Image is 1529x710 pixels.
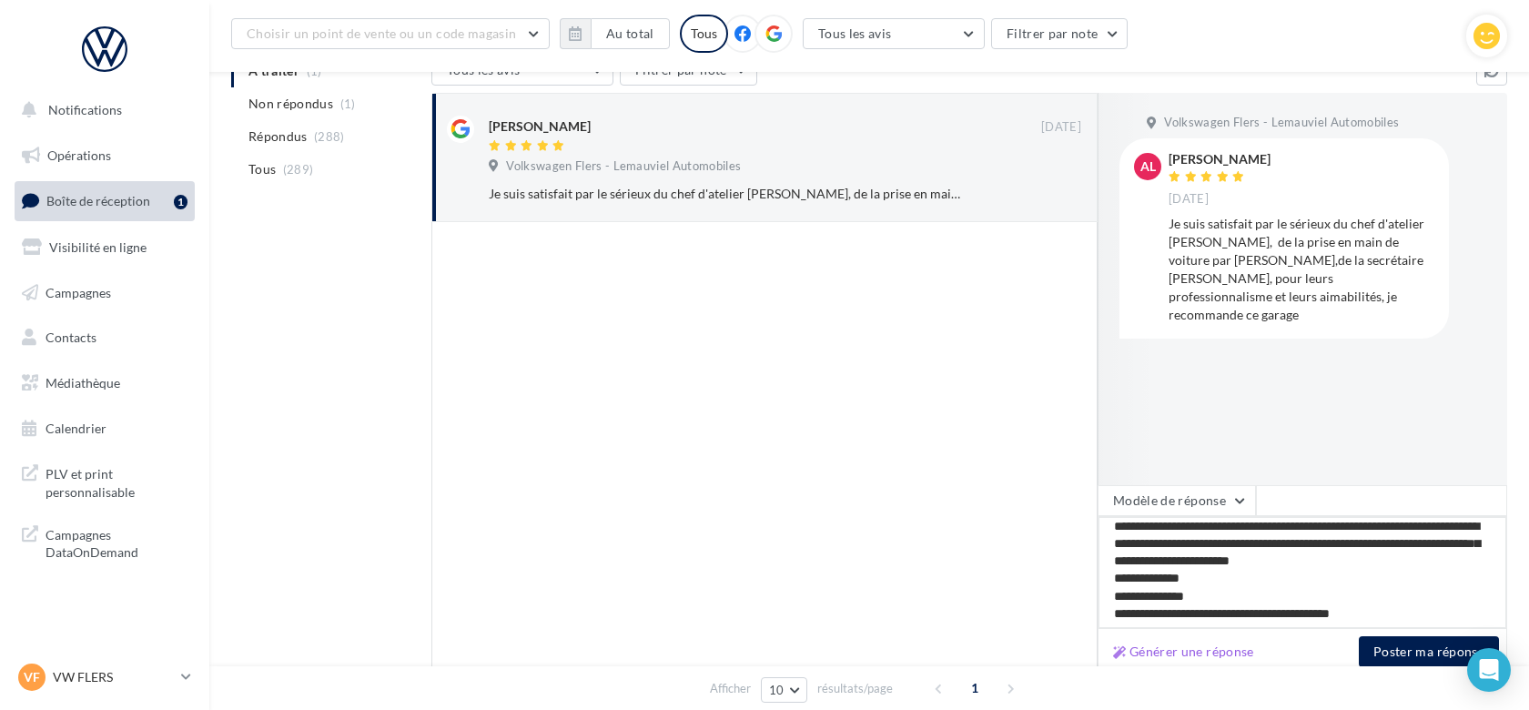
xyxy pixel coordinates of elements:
[46,461,187,501] span: PLV et print personnalisable
[960,674,989,703] span: 1
[46,284,111,299] span: Campagnes
[591,18,670,49] button: Au total
[283,162,314,177] span: (289)
[1140,157,1156,176] span: AL
[11,274,198,312] a: Campagnes
[680,15,728,53] div: Tous
[48,102,122,117] span: Notifications
[1169,153,1271,166] div: [PERSON_NAME]
[761,677,807,703] button: 10
[314,129,345,144] span: (288)
[46,421,106,436] span: Calendrier
[11,454,198,508] a: PLV et print personnalisable
[247,25,516,41] span: Choisir un point de vente ou un code magasin
[1169,191,1209,208] span: [DATE]
[489,185,963,203] div: Je suis satisfait par le sérieux du chef d'atelier [PERSON_NAME], de la prise en main de voiture ...
[46,522,187,562] span: Campagnes DataOnDemand
[46,330,96,345] span: Contacts
[46,193,150,208] span: Boîte de réception
[49,239,147,255] span: Visibilité en ligne
[803,18,985,49] button: Tous les avis
[1467,648,1511,692] div: Open Intercom Messenger
[11,319,198,357] a: Contacts
[47,147,111,163] span: Opérations
[769,683,785,697] span: 10
[560,18,670,49] button: Au total
[248,160,276,178] span: Tous
[817,680,893,697] span: résultats/page
[11,364,198,402] a: Médiathèque
[11,137,198,175] a: Opérations
[11,91,191,129] button: Notifications
[1041,119,1081,136] span: [DATE]
[1359,636,1499,667] button: Poster ma réponse
[11,228,198,267] a: Visibilité en ligne
[1169,215,1434,324] div: Je suis satisfait par le sérieux du chef d'atelier [PERSON_NAME], de la prise en main de voiture ...
[46,375,120,390] span: Médiathèque
[489,117,591,136] div: [PERSON_NAME]
[53,668,174,686] p: VW FLERS
[231,18,550,49] button: Choisir un point de vente ou un code magasin
[15,660,195,695] a: VF VW FLERS
[991,18,1129,49] button: Filtrer par note
[248,127,308,146] span: Répondus
[710,680,751,697] span: Afficher
[1098,485,1256,516] button: Modèle de réponse
[248,95,333,113] span: Non répondus
[24,668,40,686] span: VF
[174,195,187,209] div: 1
[11,410,198,448] a: Calendrier
[818,25,892,41] span: Tous les avis
[340,96,356,111] span: (1)
[1106,641,1261,663] button: Générer une réponse
[11,181,198,220] a: Boîte de réception1
[11,515,198,569] a: Campagnes DataOnDemand
[1164,115,1399,131] span: Volkswagen Flers - Lemauviel Automobiles
[506,158,741,175] span: Volkswagen Flers - Lemauviel Automobiles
